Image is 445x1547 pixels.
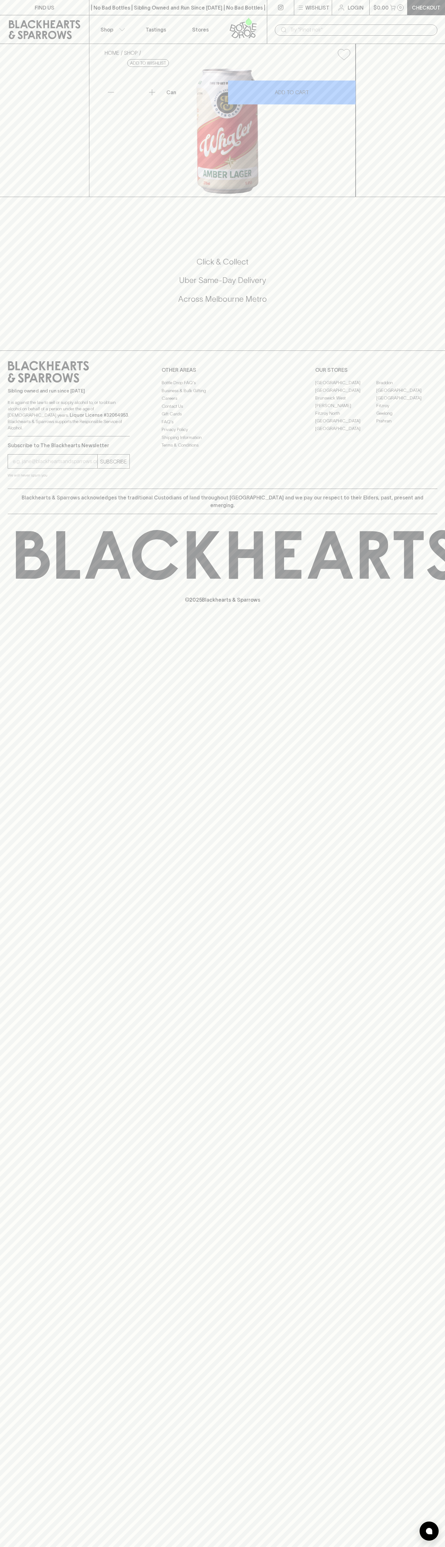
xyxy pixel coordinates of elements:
a: HOME [105,50,119,56]
a: SHOP [124,50,138,56]
a: Fitzroy North [315,409,376,417]
p: Blackhearts & Sparrows acknowledges the traditional Custodians of land throughout [GEOGRAPHIC_DAT... [12,494,433,509]
a: Privacy Policy [162,426,284,434]
p: Wishlist [305,4,330,11]
p: Tastings [146,26,166,33]
a: [GEOGRAPHIC_DATA] [376,394,437,402]
p: It is against the law to sell or supply alcohol to, or to obtain alcohol on behalf of a person un... [8,399,130,431]
p: Subscribe to The Blackhearts Newsletter [8,441,130,449]
p: 0 [399,6,402,9]
a: FAQ's [162,418,284,426]
a: Careers [162,395,284,402]
a: [GEOGRAPHIC_DATA] [315,379,376,386]
p: We will never spam you [8,472,130,478]
a: Prahran [376,417,437,425]
p: Checkout [412,4,441,11]
a: Bottle Drop FAQ's [162,379,284,387]
h5: Uber Same-Day Delivery [8,275,437,286]
img: bubble-icon [426,1528,432,1534]
a: [PERSON_NAME] [315,402,376,409]
button: SUBSCRIBE [98,455,129,468]
button: Add to wishlist [127,59,169,67]
a: Stores [178,15,223,44]
div: Call to action block [8,231,437,338]
a: Terms & Conditions [162,441,284,449]
a: [GEOGRAPHIC_DATA] [376,386,437,394]
img: 77315.png [100,65,355,197]
a: Tastings [134,15,178,44]
a: Contact Us [162,402,284,410]
p: Login [348,4,364,11]
div: Can [164,86,228,99]
p: Sibling owned and run since [DATE] [8,388,130,394]
a: Brunswick West [315,394,376,402]
p: OUR STORES [315,366,437,374]
button: ADD TO CART [228,81,356,104]
p: FIND US [35,4,54,11]
strong: Liquor License #32064953 [70,413,128,418]
p: Shop [101,26,113,33]
a: Braddon [376,379,437,386]
p: ADD TO CART [275,88,309,96]
a: Shipping Information [162,434,284,441]
button: Shop [89,15,134,44]
a: Business & Bulk Gifting [162,387,284,394]
p: OTHER AREAS [162,366,284,374]
input: Try "Pinot noir" [290,25,432,35]
h5: Across Melbourne Metro [8,294,437,304]
a: Fitzroy [376,402,437,409]
p: Can [166,88,176,96]
a: [GEOGRAPHIC_DATA] [315,425,376,432]
p: SUBSCRIBE [100,458,127,465]
h5: Click & Collect [8,257,437,267]
button: Add to wishlist [335,46,353,63]
p: Stores [192,26,209,33]
a: [GEOGRAPHIC_DATA] [315,417,376,425]
input: e.g. jane@blackheartsandsparrows.com.au [13,456,97,467]
a: Gift Cards [162,410,284,418]
a: [GEOGRAPHIC_DATA] [315,386,376,394]
p: $0.00 [373,4,389,11]
a: Geelong [376,409,437,417]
